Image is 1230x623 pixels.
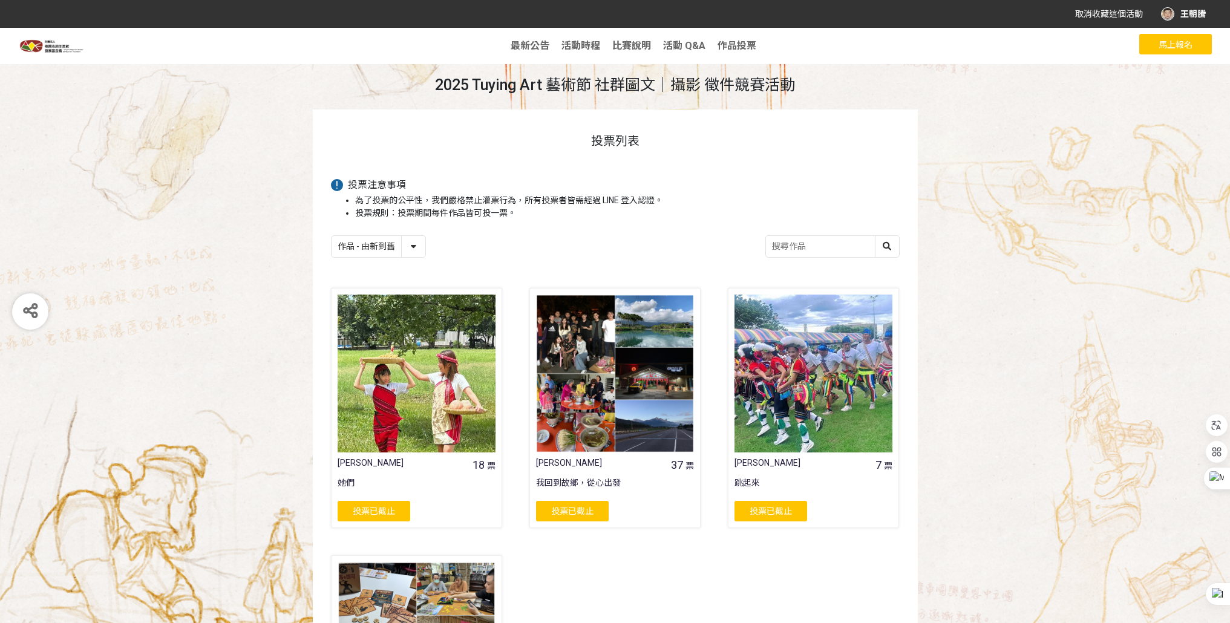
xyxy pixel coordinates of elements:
span: 7 [875,458,882,471]
span: 票 [487,461,496,471]
a: [PERSON_NAME]18票她們投票已截止 [331,288,502,528]
span: 投票已截止 [551,506,594,516]
div: [PERSON_NAME] [536,457,662,469]
div: [PERSON_NAME] [734,457,861,469]
div: [PERSON_NAME] [338,457,464,469]
span: 票 [884,461,892,471]
span: 37 [671,458,683,471]
a: 活動 Q&A [663,40,705,51]
span: 2025 Tuying Art 藝術節 社群圖文｜攝影 徵件競賽活動 [435,76,795,94]
input: 搜尋作品 [766,236,899,257]
a: 比賽說明 [612,40,651,51]
span: 取消收藏這個活動 [1075,9,1143,19]
a: 活動時程 [561,40,600,51]
span: 18 [473,458,485,471]
a: [PERSON_NAME]7票跳起來投票已截止 [728,288,899,528]
button: 馬上報名 [1139,34,1212,54]
span: 投票已截止 [750,506,792,516]
li: 投票規則：投票期間每件作品皆可投一票。 [355,207,900,220]
div: 她們 [338,477,496,501]
span: 票 [685,461,694,471]
div: 跳起來 [734,477,892,501]
div: 我回到故鄉，從心出發 [536,477,694,501]
h1: 投票列表 [331,134,900,148]
a: 最新公告 [511,40,549,51]
li: 為了投票的公平性，我們嚴格禁止灌票行為，所有投票者皆需經過 LINE 登入認證。 [355,194,900,207]
a: 作品投票 [718,40,756,51]
span: 投票注意事項 [348,179,406,191]
a: [PERSON_NAME]37票我回到故鄉，從心出發投票已截止 [529,288,701,528]
img: 2025 Tuying Art 藝術節 社群圖文｜攝影 徵件競賽活動 [18,37,85,55]
span: 馬上報名 [1159,40,1192,50]
span: 投票已截止 [353,506,395,516]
